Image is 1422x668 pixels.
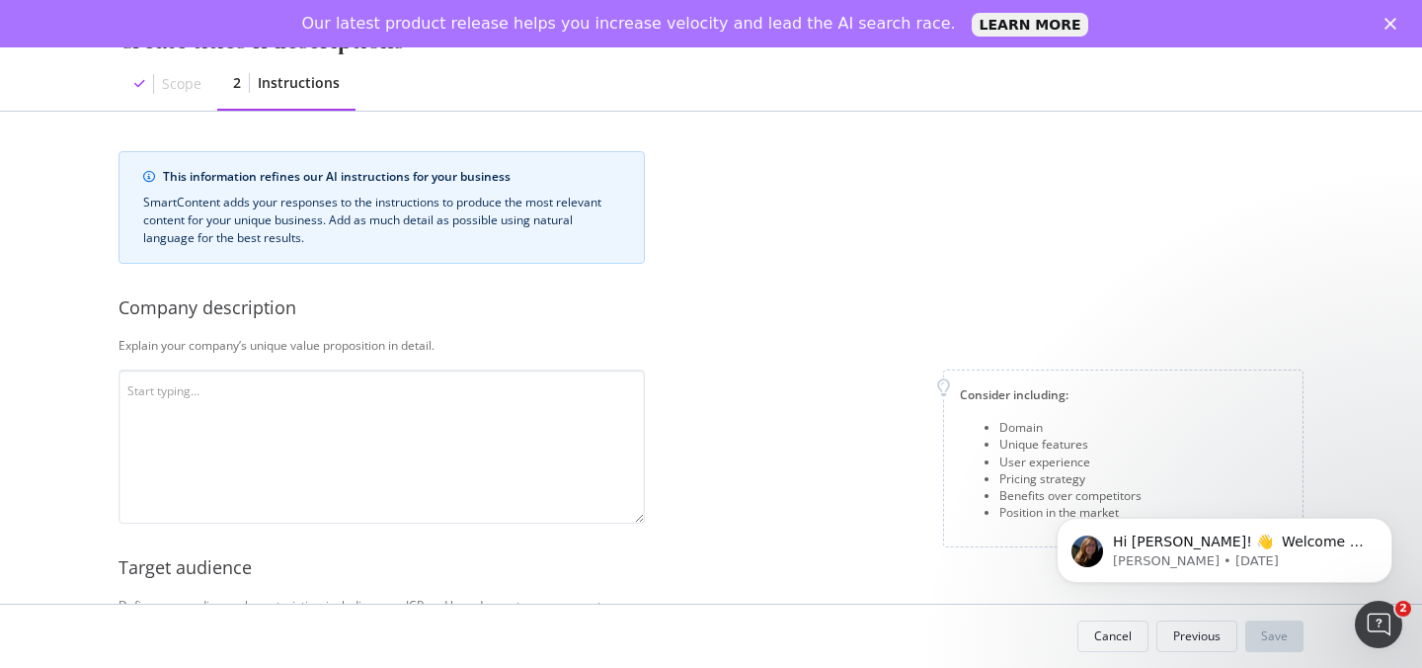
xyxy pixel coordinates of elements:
[999,436,1142,453] div: Unique features
[1027,476,1422,615] iframe: Intercom notifications message
[118,151,645,264] div: info banner
[118,337,1303,354] div: Explain your company’s unique value proposition in detail.
[1355,601,1402,648] iframe: Intercom live chat
[258,73,340,93] div: Instructions
[1156,621,1237,652] button: Previous
[118,597,1303,614] div: Define your audience characteristics, including your ICP and broader customer segments.
[118,555,1303,581] div: Target audience
[302,14,956,34] div: Our latest product release helps you increase velocity and lead the AI search race.
[162,74,201,94] div: Scope
[972,13,1089,37] a: LEARN MORE
[118,295,1303,321] div: Company description
[1094,627,1132,644] div: Cancel
[1077,621,1148,652] button: Cancel
[1395,601,1411,617] span: 2
[999,487,1142,504] div: Benefits over competitors
[999,454,1142,470] div: User experience
[1245,621,1303,652] button: Save
[163,168,620,186] div: This information refines our AI instructions for your business
[1384,18,1404,30] div: Close
[999,504,1142,521] div: Position in the market
[999,470,1142,487] div: Pricing strategy
[960,386,1287,403] div: Consider including:
[143,194,620,247] div: SmartContent adds your responses to the instructions to produce the most relevant content for you...
[1261,627,1288,644] div: Save
[999,419,1142,436] div: Domain
[233,73,241,93] div: 2
[1173,627,1221,644] div: Previous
